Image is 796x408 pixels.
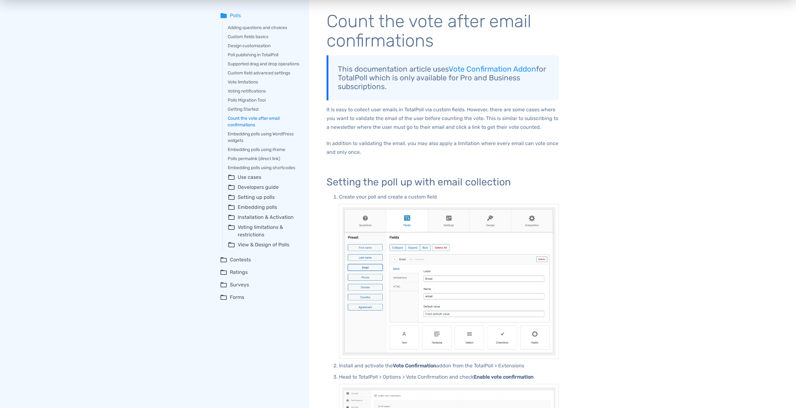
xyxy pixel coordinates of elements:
[228,52,300,58] a: Poll publishing in TotalPoll
[220,256,227,264] span: folder_open
[339,373,559,381] p: Head to TotalPoll > Options > Vote Confirmation and check
[228,174,300,181] summary: folder_openUse cases
[228,224,300,239] summary: folder_openVoting limitations & restrictions
[228,131,300,144] a: Embedding polls using WordPress widgets
[228,115,300,128] a: Count the vote after email confirmations
[228,204,235,211] span: folder_open
[220,281,300,289] summary: folder_openSurveys
[339,361,559,370] p: Install and activate the addon from the TotalPoll > Extensions
[228,174,235,181] span: folder_open
[339,193,559,201] p: Create your poll and create a custom field
[228,194,235,201] span: folder_open
[228,184,300,191] summary: folder_openDevelopers guide
[220,294,300,301] summary: folder_openForms
[474,374,534,380] b: Enable vote confirmation
[220,256,300,264] summary: folder_openContests
[228,184,235,191] span: folder_open
[228,33,300,40] a: Custom fields basics
[220,281,227,289] span: folder_open
[393,363,436,369] b: Vote Confirmation
[228,146,300,153] a: Embedding polls using iframe
[228,214,300,221] summary: folder_openInstallation & Activation
[220,12,227,19] span: folder
[228,224,235,239] span: folder_open
[220,12,300,19] summary: folderPolls
[228,70,300,76] a: Custom field advanced settings
[228,24,300,31] a: Adding questions and choices
[228,155,300,162] a: Polls permalink (direct link)
[220,269,227,276] span: folder_open
[228,241,300,249] summary: folder_openView & Design of Polls
[228,106,300,113] a: Getting Started
[338,65,550,91] p: This documentation article uses for TotalPoll which is only available for Pro and Business subscr...
[228,61,300,67] a: Supported drag and drop operations
[327,105,559,132] p: It is easy to collect user emails in TotalPoll via custom fields. However, there are some cases w...
[228,241,235,249] span: folder_open
[228,164,300,171] a: Embedding polls using shortcodes
[228,214,235,221] span: folder_open
[327,177,559,188] h2: Setting the poll up with email collection
[228,43,300,49] a: Design customization
[228,79,300,85] a: Vote limitations
[220,269,300,276] summary: folder_openRatings
[228,97,300,103] a: Polls Migration Tool
[327,12,559,50] h1: Count the vote after email confirmations
[228,204,300,211] summary: folder_openEmbedding polls
[449,65,536,73] a: Vote Confirmation Addon
[220,294,227,301] span: folder_open
[327,139,559,157] p: In addition to validating the email, you may also apply a limitation where every email can vote o...
[228,88,300,94] a: Voting notifications
[228,194,300,201] summary: folder_openSetting up polls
